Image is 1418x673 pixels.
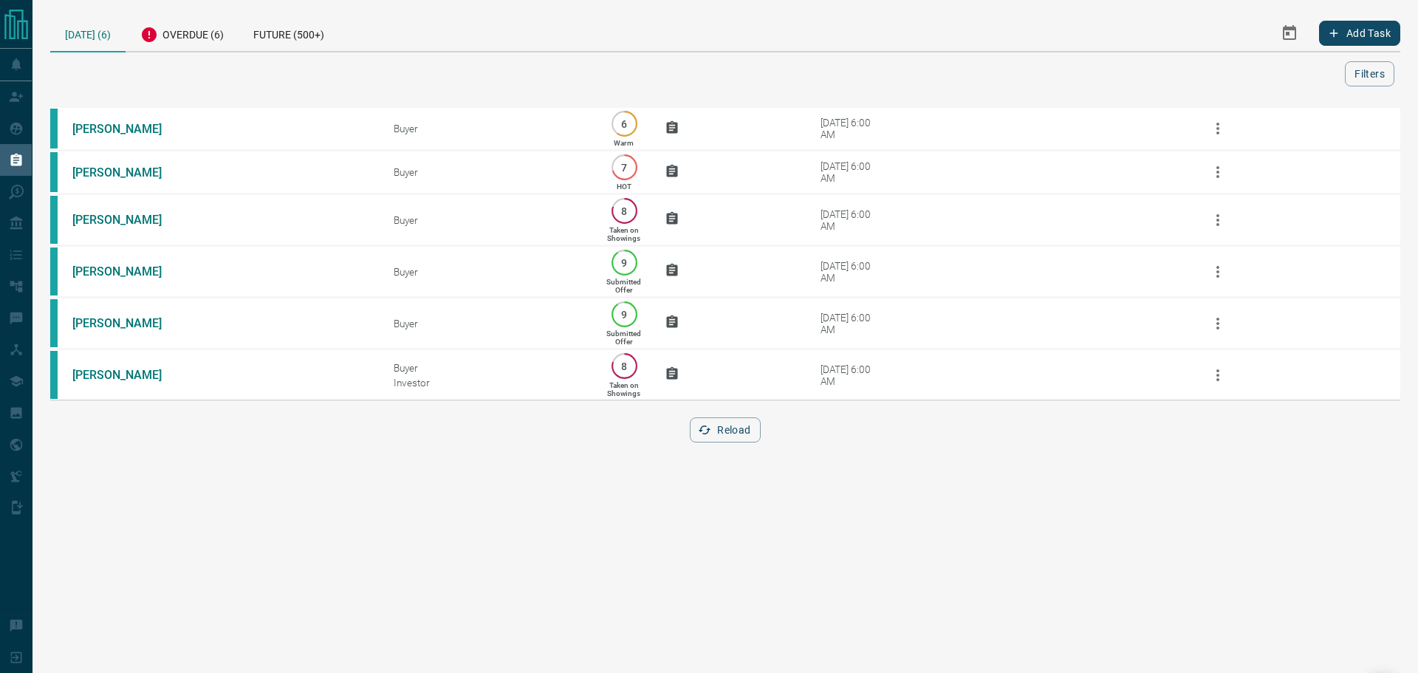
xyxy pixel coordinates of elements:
[619,257,630,268] p: 9
[607,381,640,397] p: Taken on Showings
[72,316,183,330] a: [PERSON_NAME]
[821,312,883,335] div: [DATE] 6:00 AM
[50,247,58,295] div: condos.ca
[72,122,183,136] a: [PERSON_NAME]
[617,182,631,191] p: HOT
[394,214,583,226] div: Buyer
[50,109,58,148] div: condos.ca
[1345,61,1394,86] button: Filters
[72,213,183,227] a: [PERSON_NAME]
[50,15,126,52] div: [DATE] (6)
[821,117,883,140] div: [DATE] 6:00 AM
[607,226,640,242] p: Taken on Showings
[821,363,883,387] div: [DATE] 6:00 AM
[619,361,630,372] p: 8
[394,377,583,389] div: Investor
[239,15,339,51] div: Future (500+)
[614,139,634,147] p: Warm
[72,165,183,180] a: [PERSON_NAME]
[50,152,58,192] div: condos.ca
[821,260,883,284] div: [DATE] 6:00 AM
[394,166,583,178] div: Buyer
[1272,16,1307,51] button: Select Date Range
[619,162,630,173] p: 7
[619,205,630,216] p: 8
[126,15,239,51] div: Overdue (6)
[619,309,630,320] p: 9
[50,196,58,244] div: condos.ca
[394,318,583,329] div: Buyer
[606,278,641,294] p: Submitted Offer
[690,417,760,443] button: Reload
[619,118,630,129] p: 6
[821,160,883,184] div: [DATE] 6:00 AM
[1319,21,1400,46] button: Add Task
[821,208,883,232] div: [DATE] 6:00 AM
[50,299,58,347] div: condos.ca
[394,362,583,374] div: Buyer
[72,264,183,279] a: [PERSON_NAME]
[50,351,58,399] div: condos.ca
[394,123,583,134] div: Buyer
[606,329,641,346] p: Submitted Offer
[72,368,183,382] a: [PERSON_NAME]
[394,266,583,278] div: Buyer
